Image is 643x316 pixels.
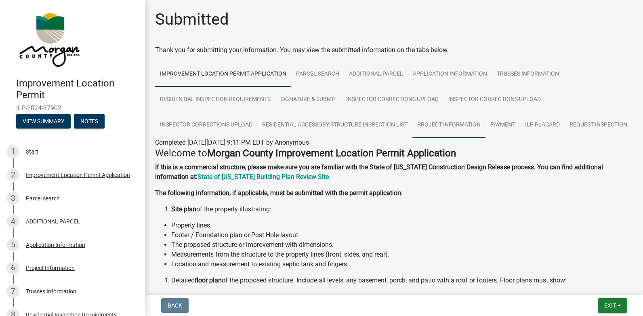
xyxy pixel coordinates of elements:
h4: Improvement Location Permit [16,78,139,101]
div: Parcel search [26,196,60,201]
a: Application Information [408,61,492,87]
a: Parcel search [291,61,344,87]
div: Start [26,149,38,154]
span: Exit [604,302,616,309]
a: Payment [485,112,520,138]
li: Detailed of the proposed structure. Include all levels, any basement, porch, and patio with a roo... [171,276,633,285]
h1: Submitted [155,10,229,29]
span: Completed [DATE][DATE] 9:11 PM EDT by Anonymous [155,139,309,146]
a: Improvement Location Permit Application [155,61,291,87]
button: Exit [598,298,627,313]
a: Inspector Corrections Upload [155,112,257,138]
div: ADDITIONAL PARCEL [26,219,80,224]
div: 2 [6,169,19,181]
li: Property lines. [171,221,633,230]
a: State of [US_STATE] Building Plan Review Site [198,173,329,181]
button: View Summary [16,114,71,129]
a: Trusses Information [492,61,564,87]
div: 1 [6,145,19,158]
span: ILP-2024-37902 [16,104,129,112]
div: 5 [6,238,19,251]
li: Footer / Foundation plan or Post Hole layout. [171,230,633,240]
li: The proposed structure or improvement with dimensions. [171,240,633,250]
strong: If this is a commercial structure, please make sure you are familiar with the State of [US_STATE]... [155,163,603,181]
h4: Welcome to [155,147,633,159]
a: Request Inspection [565,112,632,138]
a: Project Information [412,112,485,138]
a: Inspector Corrections Upload [443,87,546,113]
div: 3 [6,192,19,205]
strong: Site plan [171,205,196,213]
strong: floor plan [195,276,222,284]
a: Residential Accessory Structure Inspection List [257,112,412,138]
li: of the property illustrating: [171,204,633,214]
wm-modal-confirm: Notes [74,118,105,125]
div: 6 [6,261,19,274]
a: ADDITIONAL PARCEL [344,61,408,87]
button: Notes [74,114,105,129]
li: Measurements from the structure to the property lines (front, sides, and rear). [171,250,633,259]
div: Project Information [26,265,75,271]
span: Back [168,302,182,309]
strong: The following information, if applicable, must be submitted with the permit application: [155,189,403,197]
li: Location and measurement to existing septic tank and fingers. [171,259,633,269]
img: Morgan County, Indiana [16,8,81,69]
div: Trusses Information [26,289,76,294]
button: Back [161,298,189,313]
a: Inspector Corrections Upload [341,87,443,113]
a: ILP Placard [520,112,565,138]
li: Dimensions -- exterior and interior. [171,292,633,301]
a: Residential Inspection Requirements [155,87,275,113]
div: 7 [6,285,19,298]
div: Application Information [26,242,85,248]
a: Signature & Submit [275,87,341,113]
div: 4 [6,215,19,228]
wm-modal-confirm: Summary [16,118,71,125]
strong: Morgan County Improvement Location Permit Application [207,147,456,159]
div: Improvement Location Permit Application [26,172,130,178]
div: Thank you for submitting your information. You may view the submitted information on the tabs below. [155,45,633,55]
